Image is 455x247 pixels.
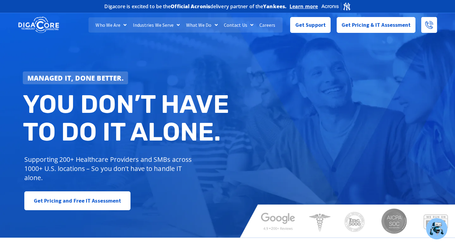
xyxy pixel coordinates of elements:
[130,17,183,33] a: Industries We Serve
[171,3,210,10] b: Official Acronis
[256,17,279,33] a: Careers
[183,17,221,33] a: What We Do
[23,71,128,84] a: Managed IT, done better.
[290,17,331,33] a: Get Support
[321,2,351,11] img: Acronis
[290,3,318,9] a: Learn more
[24,155,194,182] p: Supporting 200+ Healthcare Providers and SMBs across 1000+ U.S. locations – So you don’t have to ...
[342,19,411,31] span: Get Pricing & IT Assessment
[295,19,326,31] span: Get Support
[24,191,130,210] a: Get Pricing and Free IT Assessment
[104,4,287,9] h2: Digacore is excited to be the delivery partner of the
[221,17,256,33] a: Contact Us
[27,73,123,82] strong: Managed IT, done better.
[23,90,232,146] h2: You don’t have to do IT alone.
[263,3,287,10] b: Yankees.
[89,17,283,33] nav: Menu
[18,16,59,34] img: DigaCore Technology Consulting
[92,17,130,33] a: Who We Are
[337,17,416,33] a: Get Pricing & IT Assessment
[34,195,121,207] span: Get Pricing and Free IT Assessment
